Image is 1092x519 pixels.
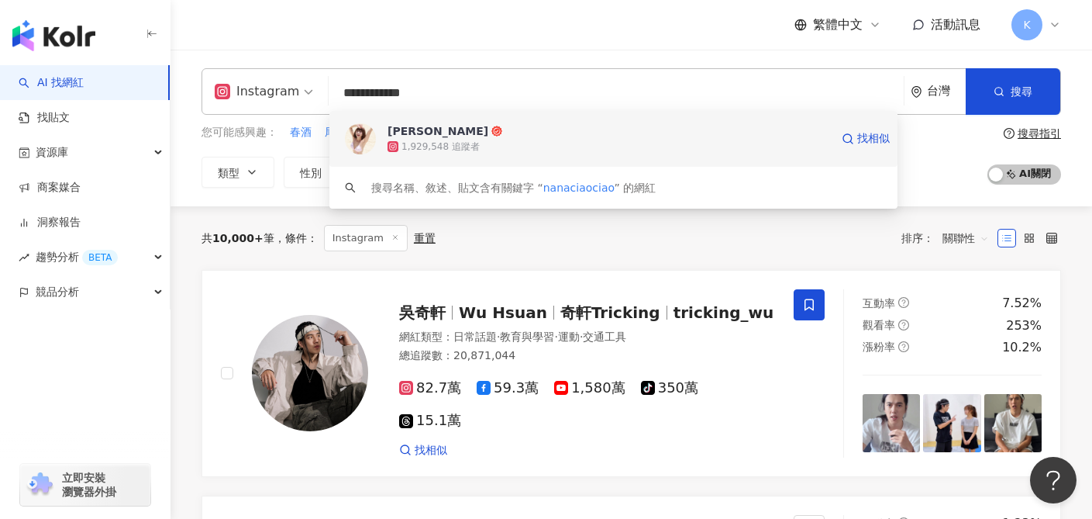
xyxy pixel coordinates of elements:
span: Wu Hsuan [459,303,547,322]
span: search [345,182,356,193]
button: 搜尋 [966,68,1060,115]
button: 尾牙宴 [324,124,358,141]
span: 59.3萬 [477,380,539,396]
span: 漲粉率 [863,341,895,353]
span: 競品分析 [36,275,79,310]
div: 搜尋名稱、敘述、貼文含有關鍵字 “ ” 的網紅 [371,179,656,196]
button: 類型 [202,157,274,188]
span: 搜尋 [1011,85,1032,98]
span: 日常話題 [453,330,497,343]
span: question-circle [898,341,909,352]
span: · [580,330,583,343]
div: 1,929,548 追蹤者 [401,140,480,154]
span: question-circle [898,297,909,308]
span: 交通工具 [583,330,626,343]
span: 繁體中文 [813,16,863,33]
span: 吳奇軒 [399,303,446,322]
a: 洞察報告 [19,215,81,230]
div: 253% [1006,317,1042,334]
span: 10,000+ [212,232,264,244]
div: 台灣 [927,85,966,98]
span: 條件 ： [274,232,318,244]
a: 找相似 [399,443,447,458]
span: 您可能感興趣： [202,125,277,140]
span: 關聯性 [942,226,989,251]
span: 資源庫 [36,135,68,170]
span: · [554,330,557,343]
span: 互動率 [863,297,895,310]
span: 奇軒Tricking [560,303,660,322]
span: rise [19,252,29,263]
span: 82.7萬 [399,380,461,396]
span: 找相似 [857,131,890,147]
span: 教育與學習 [500,330,554,343]
div: 重置 [414,232,436,244]
span: 性別 [300,167,322,179]
a: searchAI 找網紅 [19,75,84,91]
img: logo [12,20,95,51]
iframe: Help Scout Beacon - Open [1030,457,1076,503]
span: 類型 [218,167,239,179]
span: 立即安裝 瀏覽器外掛 [62,471,116,499]
div: 搜尋指引 [1018,127,1061,140]
span: 趨勢分析 [36,240,118,275]
div: 排序： [901,226,997,251]
img: KOL Avatar [252,315,368,431]
span: K [1023,16,1030,33]
img: post-image [984,394,1042,452]
img: chrome extension [25,472,55,497]
div: 7.52% [1002,295,1042,312]
span: question-circle [898,320,909,330]
span: 活動訊息 [931,17,980,32]
span: · [497,330,500,343]
div: 網紅類型 ： [399,330,775,345]
span: question-circle [1004,128,1014,139]
img: post-image [923,394,980,452]
span: 春酒 [290,125,312,140]
button: 性別 [284,157,357,188]
div: 共 筆 [202,232,274,244]
a: chrome extension立即安裝 瀏覽器外掛 [20,464,150,506]
a: 找貼文 [19,110,70,126]
div: 總追蹤數 ： 20,871,044 [399,348,775,364]
img: post-image [863,394,920,452]
button: 春酒 [289,124,312,141]
span: Instagram [324,225,408,251]
div: [PERSON_NAME] [388,123,488,139]
span: environment [911,86,922,98]
div: Instagram [215,79,299,104]
span: 觀看率 [863,319,895,331]
div: BETA [82,250,118,265]
span: 運動 [558,330,580,343]
span: 尾牙宴 [325,125,357,140]
span: nanaciaociao [543,182,615,194]
span: tricking_wu [673,303,774,322]
div: 10.2% [1002,339,1042,356]
span: 15.1萬 [399,413,461,429]
a: 商案媒合 [19,180,81,195]
a: 找相似 [842,123,890,154]
span: 1,580萬 [554,380,625,396]
span: 找相似 [415,443,447,458]
img: KOL Avatar [345,123,376,154]
span: 350萬 [641,380,698,396]
a: KOL Avatar吳奇軒Wu Hsuan奇軒Trickingtricking_wu網紅類型：日常話題·教育與學習·運動·交通工具總追蹤數：20,871,04482.7萬59.3萬1,580萬3... [202,270,1061,478]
